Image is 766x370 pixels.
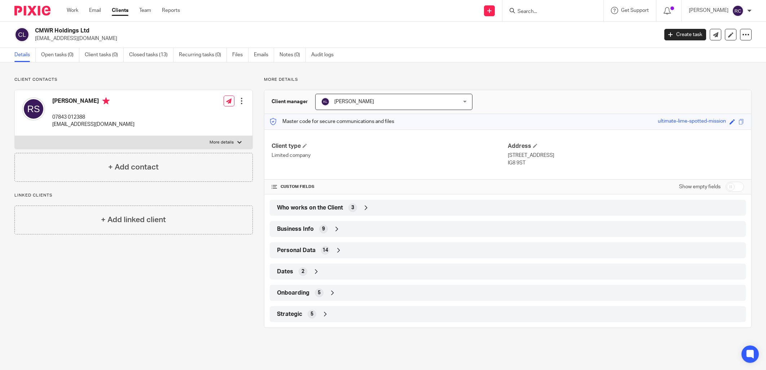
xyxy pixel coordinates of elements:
[14,193,253,198] p: Linked clients
[14,48,36,62] a: Details
[277,247,316,254] span: Personal Data
[22,97,45,120] img: svg%3E
[272,152,508,159] p: Limited company
[254,48,274,62] a: Emails
[52,121,135,128] p: [EMAIL_ADDRESS][DOMAIN_NAME]
[52,97,135,106] h4: [PERSON_NAME]
[277,225,314,233] span: Business Info
[322,225,325,233] span: 9
[272,184,508,190] h4: CUSTOM FIELDS
[210,140,234,145] p: More details
[664,29,706,40] a: Create task
[139,7,151,14] a: Team
[14,6,50,16] img: Pixie
[732,5,744,17] img: svg%3E
[89,7,101,14] a: Email
[232,48,248,62] a: Files
[277,310,302,318] span: Strategic
[112,7,128,14] a: Clients
[508,159,744,167] p: IG8 9ST
[14,77,253,83] p: Client contacts
[318,289,321,296] span: 5
[272,98,308,105] h3: Client manager
[311,48,339,62] a: Audit logs
[311,310,313,318] span: 5
[162,7,180,14] a: Reports
[517,9,582,15] input: Search
[277,268,293,276] span: Dates
[279,48,306,62] a: Notes (0)
[322,247,328,254] span: 14
[270,118,394,125] p: Master code for secure communications and files
[689,7,728,14] p: [PERSON_NAME]
[179,48,227,62] a: Recurring tasks (0)
[14,27,30,42] img: svg%3E
[321,97,330,106] img: svg%3E
[85,48,124,62] a: Client tasks (0)
[679,183,721,190] label: Show empty fields
[508,152,744,159] p: [STREET_ADDRESS]
[277,204,343,212] span: Who works on the Client
[272,142,508,150] h4: Client type
[334,99,374,104] span: [PERSON_NAME]
[264,77,752,83] p: More details
[351,204,354,211] span: 3
[35,27,530,35] h2: CMWR Holdings Ltd
[52,114,135,121] p: 07843 012388
[658,118,726,126] div: ultimate-lime-spotted-mission
[621,8,649,13] span: Get Support
[67,7,78,14] a: Work
[301,268,304,275] span: 2
[108,162,159,173] h4: + Add contact
[41,48,79,62] a: Open tasks (0)
[129,48,173,62] a: Closed tasks (13)
[277,289,309,297] span: Onboarding
[508,142,744,150] h4: Address
[35,35,653,42] p: [EMAIL_ADDRESS][DOMAIN_NAME]
[101,214,166,225] h4: + Add linked client
[102,97,110,105] i: Primary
